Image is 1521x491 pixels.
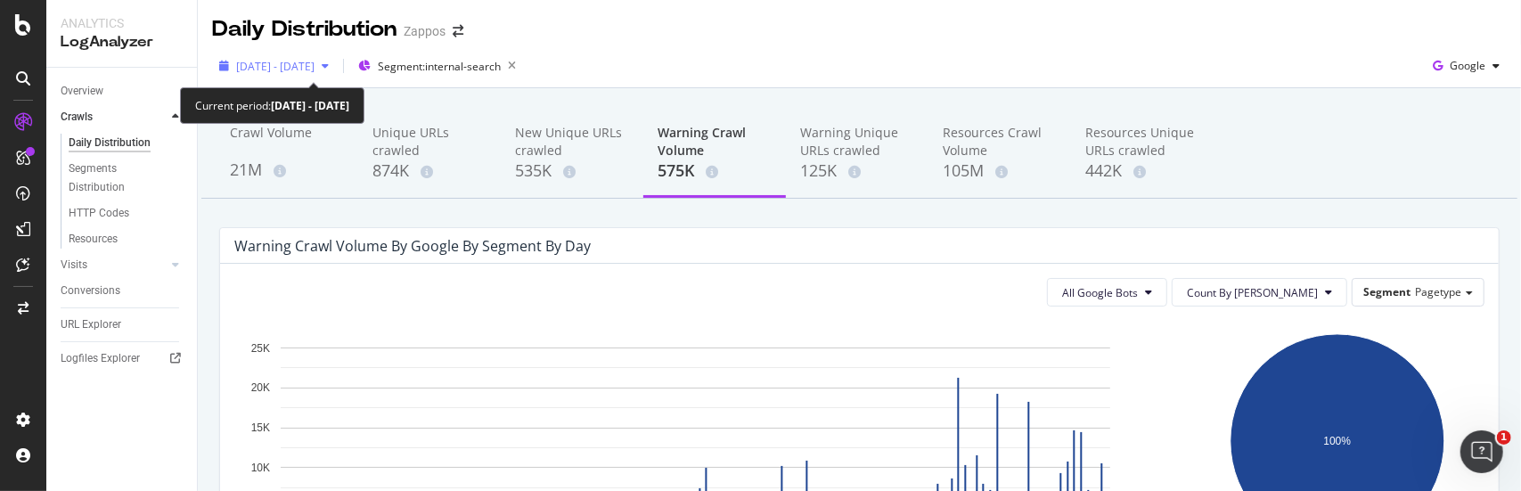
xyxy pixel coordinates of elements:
[800,124,914,160] div: Warning Unique URLs crawled
[251,342,270,355] text: 25K
[251,382,270,395] text: 20K
[1172,278,1347,307] button: Count By [PERSON_NAME]
[943,160,1057,183] div: 105M
[800,160,914,183] div: 125K
[61,108,167,127] a: Crawls
[1062,285,1138,300] span: All Google Bots
[251,462,270,474] text: 10K
[236,59,315,74] span: [DATE] - [DATE]
[943,124,1057,160] div: Resources Crawl Volume
[1363,284,1411,299] span: Segment
[378,59,501,74] span: Segment: internal-search
[61,315,184,334] a: URL Explorer
[69,204,184,223] a: HTTP Codes
[212,52,336,80] button: [DATE] - [DATE]
[61,282,120,300] div: Conversions
[372,160,487,183] div: 874K
[61,282,184,300] a: Conversions
[69,230,184,249] a: Resources
[69,230,118,249] div: Resources
[515,124,629,160] div: New Unique URLs crawled
[1187,285,1318,300] span: Count By Day
[69,204,129,223] div: HTTP Codes
[230,159,344,182] div: 21M
[61,349,184,368] a: Logfiles Explorer
[1047,278,1167,307] button: All Google Bots
[61,82,103,101] div: Overview
[61,82,184,101] a: Overview
[61,349,140,368] div: Logfiles Explorer
[453,25,463,37] div: arrow-right-arrow-left
[1497,430,1511,445] span: 1
[61,32,183,53] div: LogAnalyzer
[658,160,772,183] div: 575K
[1415,284,1461,299] span: Pagetype
[271,98,349,113] b: [DATE] - [DATE]
[61,256,87,274] div: Visits
[658,124,772,160] div: Warning Crawl Volume
[1085,160,1199,183] div: 442K
[351,52,523,80] button: Segment:internal-search
[372,124,487,160] div: Unique URLs crawled
[69,160,168,197] div: Segments Distribution
[61,108,93,127] div: Crawls
[195,95,349,116] div: Current period:
[404,22,446,40] div: Zappos
[1085,124,1199,160] div: Resources Unique URLs crawled
[1460,430,1503,473] iframe: Intercom live chat
[69,160,184,197] a: Segments Distribution
[61,315,121,334] div: URL Explorer
[61,14,183,32] div: Analytics
[69,134,151,152] div: Daily Distribution
[69,134,184,152] a: Daily Distribution
[234,237,591,255] div: Warning Crawl Volume by google by Segment by Day
[61,256,167,274] a: Visits
[1450,58,1485,73] span: Google
[1426,52,1507,80] button: Google
[251,422,270,435] text: 15K
[515,160,629,183] div: 535K
[212,14,397,45] div: Daily Distribution
[230,124,344,158] div: Crawl Volume
[1323,435,1351,447] text: 100%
